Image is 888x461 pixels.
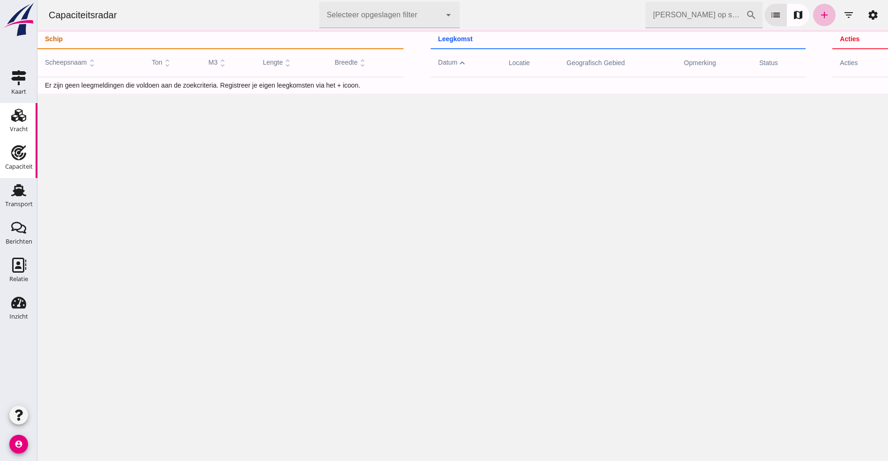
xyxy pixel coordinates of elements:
[125,58,135,68] i: unfold_more
[6,238,32,245] div: Berichten
[781,9,793,21] i: add
[795,49,851,77] th: acties
[10,126,28,132] div: Vracht
[2,2,36,37] img: logo-small.a267ee39.svg
[420,58,430,68] i: expand_less
[50,58,59,68] i: unfold_more
[9,435,28,454] i: account_circle
[393,30,768,49] th: leegkomst
[5,201,33,207] div: Transport
[9,276,28,282] div: Relatie
[9,313,28,320] div: Inzicht
[245,58,255,68] i: unfold_more
[171,59,190,66] span: m3
[795,30,851,49] th: acties
[4,8,87,22] div: Capaciteitsradar
[639,49,714,77] th: opmerking
[7,59,59,66] span: scheepsnaam
[320,58,330,68] i: unfold_more
[521,49,639,77] th: geografisch gebied
[180,58,190,68] i: unfold_more
[464,49,522,77] th: locatie
[830,9,841,21] i: settings
[114,59,135,66] span: ton
[708,9,719,21] i: search
[755,9,766,21] i: map
[401,59,430,66] span: datum
[225,59,255,66] span: lengte
[714,49,768,77] th: status
[733,9,744,21] i: list
[11,89,26,95] div: Kaart
[405,9,417,21] i: arrow_drop_down
[5,164,33,170] div: Capaciteit
[806,9,817,21] i: filter_list
[297,59,330,66] span: breedte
